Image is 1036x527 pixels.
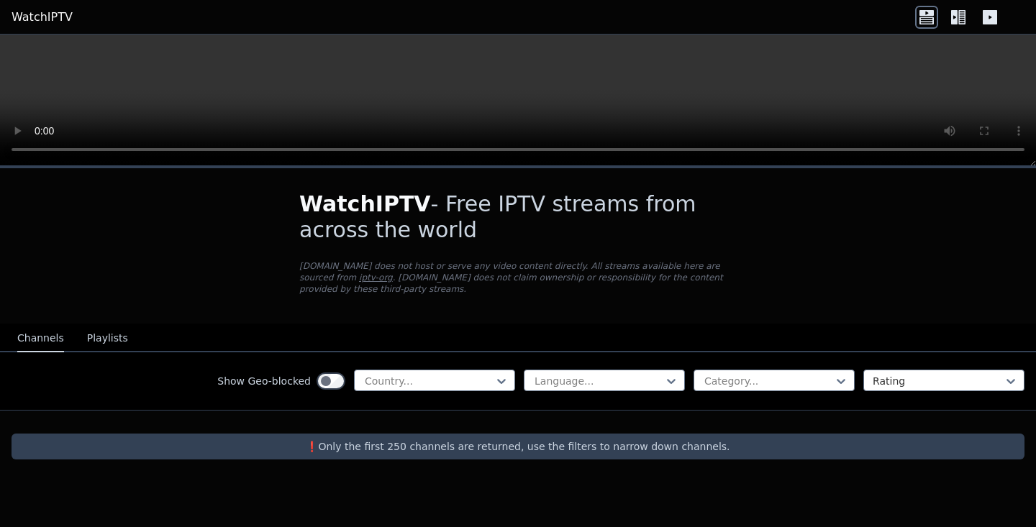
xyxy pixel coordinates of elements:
[87,325,128,352] button: Playlists
[359,272,393,283] a: iptv-org
[299,191,737,243] h1: - Free IPTV streams from across the world
[17,325,64,352] button: Channels
[299,260,737,295] p: [DOMAIN_NAME] does not host or serve any video content directly. All streams available here are s...
[217,374,311,388] label: Show Geo-blocked
[12,9,73,26] a: WatchIPTV
[17,439,1019,454] p: ❗️Only the first 250 channels are returned, use the filters to narrow down channels.
[299,191,431,216] span: WatchIPTV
